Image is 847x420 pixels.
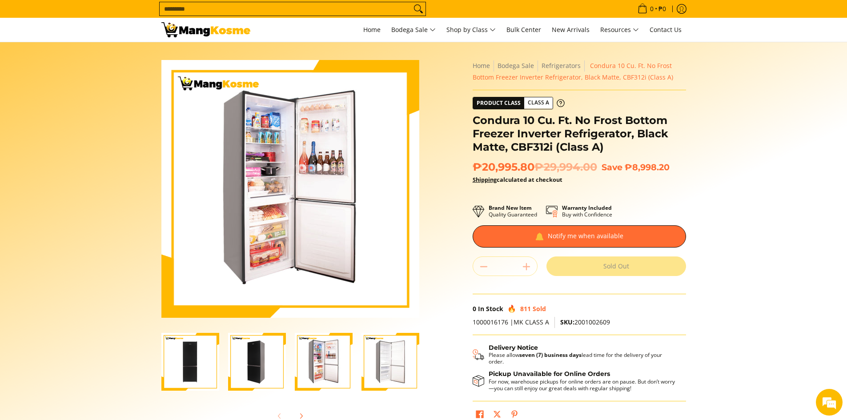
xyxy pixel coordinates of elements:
a: Home [359,18,385,42]
img: Condura 10 Cu. Ft. No Frost Bottom Freezer Inverter Refrigerator, Black Matte, CBF312i (Class A)-1 [161,333,219,391]
button: Search [411,2,426,16]
strong: calculated at checkout [473,176,562,184]
span: Class A [524,97,553,108]
span: Save [602,162,622,172]
img: Condura 10 Cu. Ft. No Frost Bottom Freezer Inverter Refrigerator, Black Matte, CBF312i (Class A)-3 [295,333,353,391]
a: New Arrivals [547,18,594,42]
span: Product Class [473,97,524,109]
a: Product Class Class A [473,97,565,109]
span: New Arrivals [552,25,590,34]
a: Home [473,61,490,70]
span: 2001002609 [560,318,610,326]
nav: Main Menu [259,18,686,42]
span: ₱0 [657,6,667,12]
span: 811 [520,304,531,313]
span: Bodega Sale [391,24,436,36]
strong: Pickup Unavailable for Online Orders [489,370,610,378]
h1: Condura 10 Cu. Ft. No Frost Bottom Freezer Inverter Refrigerator, Black Matte, CBF312i (Class A) [473,114,686,154]
a: Resources [596,18,643,42]
span: 0 [473,304,476,313]
span: Condura 10 Cu. Ft. No Frost Bottom Freezer Inverter Refrigerator, Black Matte, CBF312i (Class A) [473,61,673,81]
img: Condura 10 Cu. Ft. No Frost Bottom Freezer Inverter Refrigerator, Black Matte, CBF312i (Class A) [161,60,419,318]
span: Bulk Center [506,25,541,34]
button: Shipping & Delivery [473,344,677,365]
span: 1000016176 |MK CLASS A [473,318,549,326]
a: Refrigerators [542,61,581,70]
span: In Stock [478,304,503,313]
span: Shop by Class [446,24,496,36]
strong: seven (7) business days [519,351,582,359]
p: Please allow lead time for the delivery of your order. [489,352,677,365]
strong: Delivery Notice [489,344,538,352]
div: Minimize live chat window [146,4,167,26]
span: Resources [600,24,639,36]
a: Shop by Class [442,18,500,42]
span: We're online! [52,112,123,202]
strong: Brand New Item [489,204,532,212]
p: Buy with Confidence [562,204,612,218]
span: 0 [649,6,655,12]
span: SKU: [560,318,574,326]
div: Chat with us now [46,50,149,61]
nav: Breadcrumbs [473,60,686,83]
img: Condura No Frost Bottom Freezer Inverter Ref (Class A) l Mang Kosme [161,22,250,37]
a: Bodega Sale [498,61,534,70]
p: Quality Guaranteed [489,204,537,218]
del: ₱29,994.00 [534,160,597,174]
img: Condura 10 Cu. Ft. No Frost Bottom Freezer Inverter Refrigerator, Black Matte, CBF312i (Class A)-2 [228,333,286,391]
img: Condura 10 Cu. Ft. No Frost Bottom Freezer Inverter Refrigerator, Black Matte, CBF312i (Class A)-4 [361,333,419,391]
a: Bodega Sale [387,18,440,42]
p: For now, warehouse pickups for online orders are on pause. But don’t worry—you can still enjoy ou... [489,378,677,392]
textarea: Type your message and hit 'Enter' [4,243,169,274]
span: ₱8,998.20 [625,162,670,172]
span: Contact Us [650,25,682,34]
strong: Warranty Included [562,204,612,212]
a: Bulk Center [502,18,546,42]
a: Contact Us [645,18,686,42]
span: ₱20,995.80 [473,160,597,174]
span: • [635,4,669,14]
a: Shipping [473,176,497,184]
span: Home [363,25,381,34]
span: Sold [533,304,546,313]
